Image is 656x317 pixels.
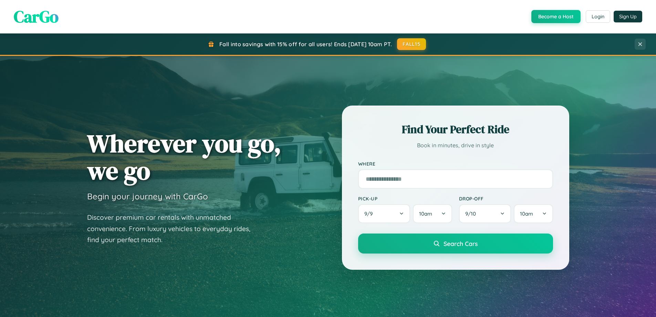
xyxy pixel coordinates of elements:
[465,210,479,217] span: 9 / 10
[419,210,432,217] span: 10am
[358,204,410,223] button: 9/9
[87,191,208,201] h3: Begin your journey with CarGo
[358,122,553,137] h2: Find Your Perfect Ride
[87,212,259,246] p: Discover premium car rentals with unmatched convenience. From luxury vehicles to everyday rides, ...
[358,161,553,167] label: Where
[514,204,553,223] button: 10am
[14,5,59,28] span: CarGo
[358,140,553,150] p: Book in minutes, drive in style
[531,10,581,23] button: Become a Host
[444,240,478,247] span: Search Cars
[520,210,533,217] span: 10am
[614,11,642,22] button: Sign Up
[413,204,452,223] button: 10am
[358,234,553,254] button: Search Cars
[397,38,426,50] button: FALL15
[459,204,511,223] button: 9/10
[364,210,376,217] span: 9 / 9
[459,196,553,201] label: Drop-off
[87,130,281,184] h1: Wherever you go, we go
[358,196,452,201] label: Pick-up
[219,41,392,48] span: Fall into savings with 15% off for all users! Ends [DATE] 10am PT.
[586,10,610,23] button: Login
